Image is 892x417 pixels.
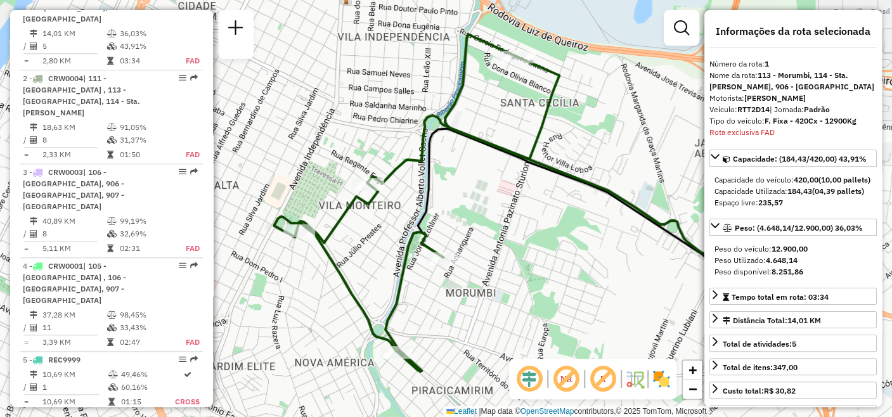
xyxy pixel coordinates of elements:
[107,324,117,331] i: % de utilização da cubagem
[23,336,29,349] td: =
[42,121,107,134] td: 18,63 KM
[119,242,172,255] td: 02:31
[709,58,877,70] div: Número da rota:
[732,292,829,302] span: Tempo total em rota: 03:34
[107,30,117,37] i: % de utilização do peso
[172,55,200,67] td: FAD
[107,151,113,158] i: Tempo total em rota
[443,406,709,417] div: Map data © contributors,© 2025 TomTom, Microsoft
[818,175,870,184] strong: (10,00 pallets)
[30,371,37,378] i: Distância Total
[23,55,29,67] td: =
[709,219,877,236] a: Peso: (4.648,14/12.900,00) 36,03%
[23,167,124,211] span: 3 -
[119,40,172,53] td: 43,91%
[119,121,172,134] td: 91,05%
[174,395,200,408] td: Cross
[172,242,200,255] td: FAD
[709,382,877,399] a: Custo total:R$ 30,82
[794,175,818,184] strong: 420,00
[190,74,198,82] em: Rota exportada
[765,59,769,68] strong: 1
[709,70,874,91] strong: 113 - Morumbi, 114 - Sta. [PERSON_NAME], 906 - [GEOGRAPHIC_DATA]
[23,261,126,305] span: | 105 - [GEOGRAPHIC_DATA] , 106 - [GEOGRAPHIC_DATA], 907 - [GEOGRAPHIC_DATA]
[120,395,174,408] td: 01:15
[588,364,618,394] span: Exibir rótulo
[48,167,83,177] span: CRW0003
[30,383,37,391] i: Total de Atividades
[688,362,697,378] span: +
[179,74,186,82] em: Opções
[42,309,107,321] td: 37,28 KM
[714,174,872,186] div: Capacidade do veículo:
[30,230,37,238] i: Total de Atividades
[23,242,29,255] td: =
[42,134,107,146] td: 8
[714,255,872,266] div: Peso Utilizado:
[42,242,107,255] td: 5,11 KM
[42,395,108,408] td: 10,69 KM
[107,42,117,50] i: % de utilização da cubagem
[30,324,37,331] i: Total de Atividades
[42,368,108,381] td: 10,69 KM
[23,74,140,117] span: 2 -
[772,267,803,276] strong: 8.251,86
[23,167,124,211] span: | 106 - [GEOGRAPHIC_DATA], 906 - [GEOGRAPHIC_DATA], 907 - [GEOGRAPHIC_DATA]
[812,186,864,196] strong: (04,39 pallets)
[119,321,172,334] td: 33,43%
[23,395,29,408] td: =
[107,217,117,225] i: % de utilização do peso
[23,40,29,53] td: /
[30,30,37,37] i: Distância Total
[120,381,174,394] td: 60,16%
[119,336,172,349] td: 02:47
[669,15,694,41] a: Exibir filtros
[520,407,574,416] a: OpenStreetMap
[107,136,117,144] i: % de utilização da cubagem
[714,197,872,208] div: Espaço livre:
[42,27,107,40] td: 14,01 KM
[770,105,830,114] span: | Jornada:
[744,93,806,103] strong: [PERSON_NAME]
[714,266,872,278] div: Peso disponível:
[709,311,877,328] a: Distância Total:14,01 KM
[709,150,877,167] a: Capacidade: (184,43/420,00) 43,91%
[758,198,783,207] strong: 235,57
[107,57,113,65] i: Tempo total em rota
[23,355,81,364] span: 5 -
[190,356,198,363] em: Rota exportada
[23,381,29,394] td: /
[709,70,877,93] div: Nome da rota:
[119,309,172,321] td: 98,45%
[23,134,29,146] td: /
[23,148,29,161] td: =
[709,169,877,214] div: Capacidade: (184,43/420,00) 43,91%
[714,244,808,253] span: Peso do veículo:
[30,136,37,144] i: Total de Atividades
[223,15,249,44] a: Nova sessão e pesquisa
[651,369,671,389] img: Exibir/Ocultar setores
[709,115,877,127] div: Tipo do veículo:
[23,261,126,305] span: 4 -
[119,148,172,161] td: 01:50
[107,124,117,131] i: % de utilização do peso
[709,93,877,104] div: Motorista:
[709,25,877,37] h4: Informações da rota selecionada
[735,223,863,233] span: Peso: (4.648,14/12.900,00) 36,03%
[709,104,877,115] div: Veículo:
[119,55,172,67] td: 03:34
[107,311,117,319] i: % de utilização do peso
[119,215,172,228] td: 99,19%
[624,369,645,389] img: Fluxo de ruas
[709,288,877,305] a: Tempo total em rota: 03:34
[119,228,172,240] td: 32,69%
[42,40,107,53] td: 5
[723,385,796,397] div: Custo total:
[683,361,702,380] a: Zoom in
[179,168,186,176] em: Opções
[190,168,198,176] em: Rota exportada
[23,74,140,117] span: | 111 - [GEOGRAPHIC_DATA] , 113 - [GEOGRAPHIC_DATA], 114 - Sta. [PERSON_NAME]
[30,311,37,319] i: Distância Total
[551,364,581,394] span: Exibir NR
[479,407,481,416] span: |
